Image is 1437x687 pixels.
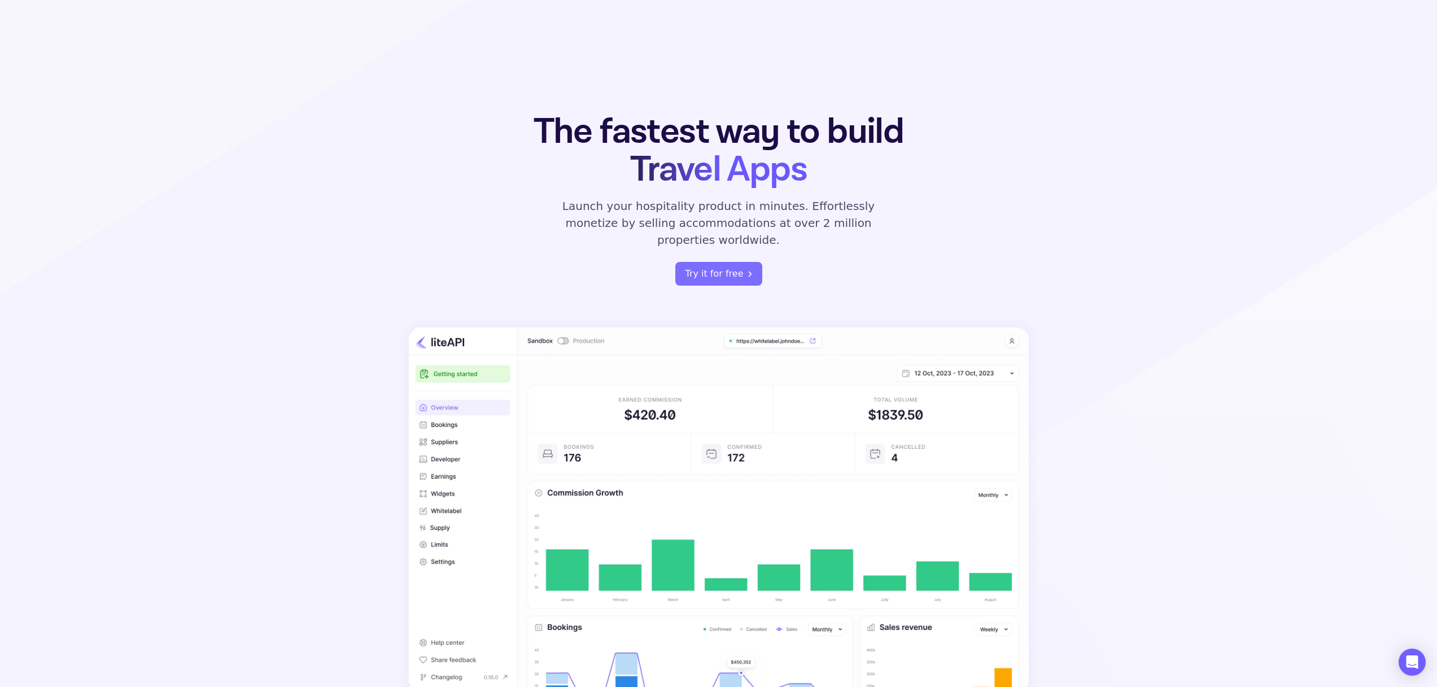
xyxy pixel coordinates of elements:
[498,113,940,189] h1: The fastest way to build
[549,198,888,248] p: Launch your hospitality product in minutes. Effortlessly monetize by selling accommodations at ov...
[1399,649,1426,676] div: Open Intercom Messenger
[675,262,762,286] button: Try it for free
[630,146,807,193] span: Travel Apps
[675,262,762,286] a: register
